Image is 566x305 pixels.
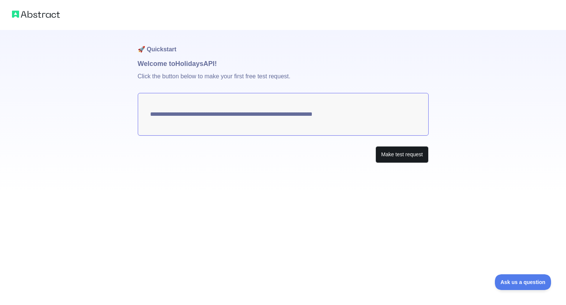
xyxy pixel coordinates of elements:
p: Click the button below to make your first free test request. [138,69,429,93]
h1: Welcome to Holidays API! [138,58,429,69]
iframe: Toggle Customer Support [495,274,551,290]
img: Abstract logo [12,9,60,19]
h1: 🚀 Quickstart [138,30,429,58]
button: Make test request [375,146,428,163]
